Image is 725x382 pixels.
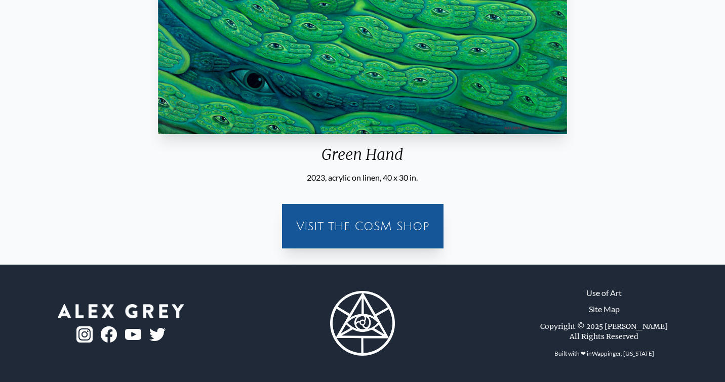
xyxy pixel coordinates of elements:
[589,303,620,315] a: Site Map
[586,287,622,299] a: Use of Art
[101,326,117,343] img: fb-logo.png
[154,145,571,172] div: Green Hand
[540,321,668,331] div: Copyright © 2025 [PERSON_NAME]
[125,329,141,341] img: youtube-logo.png
[288,210,437,242] a: Visit the CoSM Shop
[154,172,571,184] div: 2023, acrylic on linen, 40 x 30 in.
[592,350,654,357] a: Wappinger, [US_STATE]
[550,346,658,362] div: Built with ❤ in
[76,326,93,343] img: ig-logo.png
[570,331,638,342] div: All Rights Reserved
[149,328,166,341] img: twitter-logo.png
